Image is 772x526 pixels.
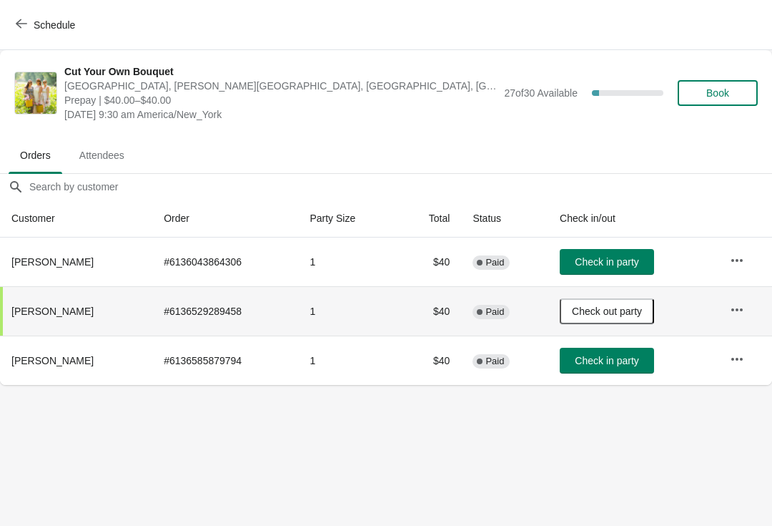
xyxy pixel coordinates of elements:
[560,249,654,275] button: Check in party
[575,355,638,366] span: Check in party
[152,286,298,336] td: # 6136529289458
[298,336,397,385] td: 1
[7,12,86,38] button: Schedule
[560,298,654,324] button: Check out party
[11,355,94,366] span: [PERSON_NAME]
[485,257,504,268] span: Paid
[64,93,497,107] span: Prepay | $40.00–$40.00
[461,200,548,238] th: Status
[560,348,654,374] button: Check in party
[298,286,397,336] td: 1
[68,142,136,168] span: Attendees
[64,107,497,122] span: [DATE] 9:30 am America/New_York
[11,256,94,268] span: [PERSON_NAME]
[706,87,729,99] span: Book
[397,336,461,385] td: $40
[572,306,642,317] span: Check out party
[9,142,62,168] span: Orders
[504,87,578,99] span: 27 of 30 Available
[64,64,497,79] span: Cut Your Own Bouquet
[397,238,461,286] td: $40
[152,238,298,286] td: # 6136043864306
[298,200,397,238] th: Party Size
[397,286,461,336] td: $40
[548,200,718,238] th: Check in/out
[34,19,75,31] span: Schedule
[397,200,461,238] th: Total
[485,356,504,367] span: Paid
[485,306,504,318] span: Paid
[15,72,56,114] img: Cut Your Own Bouquet
[152,336,298,385] td: # 6136585879794
[152,200,298,238] th: Order
[11,306,94,317] span: [PERSON_NAME]
[678,80,758,106] button: Book
[29,174,772,200] input: Search by customer
[575,256,638,268] span: Check in party
[64,79,497,93] span: [GEOGRAPHIC_DATA], [PERSON_NAME][GEOGRAPHIC_DATA], [GEOGRAPHIC_DATA], [GEOGRAPHIC_DATA]
[298,238,397,286] td: 1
